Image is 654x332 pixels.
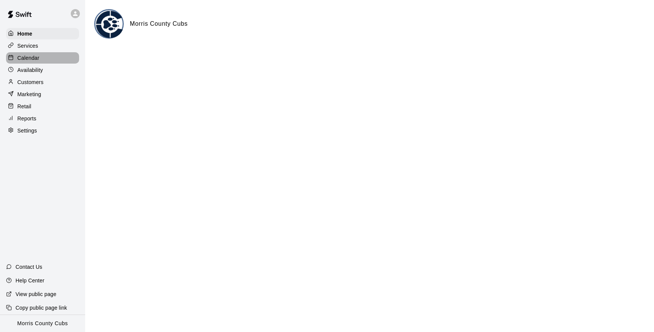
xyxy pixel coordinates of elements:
[17,90,41,98] p: Marketing
[17,320,68,327] p: Morris County Cubs
[17,42,38,50] p: Services
[16,290,56,298] p: View public page
[6,113,79,124] a: Reports
[16,277,44,284] p: Help Center
[17,103,31,110] p: Retail
[6,89,79,100] a: Marketing
[130,19,188,29] h6: Morris County Cubs
[6,76,79,88] a: Customers
[17,127,37,134] p: Settings
[6,40,79,51] a: Services
[17,30,33,37] p: Home
[17,66,43,74] p: Availability
[17,54,39,62] p: Calendar
[6,125,79,136] a: Settings
[17,115,36,122] p: Reports
[16,263,42,271] p: Contact Us
[95,10,124,39] img: Morris County Cubs logo
[6,101,79,112] a: Retail
[17,78,44,86] p: Customers
[6,52,79,64] a: Calendar
[6,64,79,76] a: Availability
[16,304,67,312] p: Copy public page link
[6,28,79,39] a: Home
